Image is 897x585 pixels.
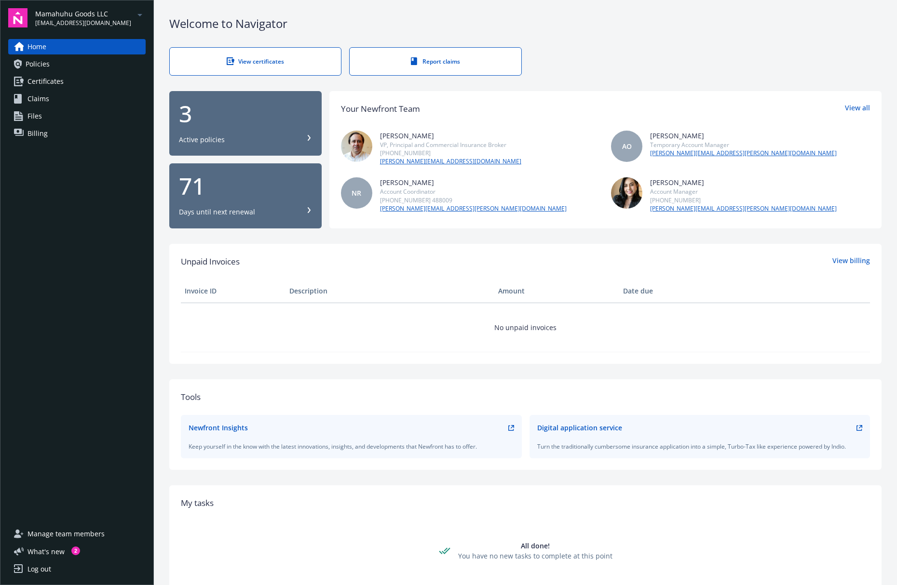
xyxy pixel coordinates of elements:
div: [PERSON_NAME] [380,131,521,141]
div: Report claims [369,57,502,66]
a: Home [8,39,146,54]
div: Welcome to Navigator [169,15,882,32]
div: Account Coordinator [380,187,567,196]
th: Description [285,279,494,303]
button: 71Days until next renewal [169,163,322,228]
div: 3 [179,102,312,125]
div: You have no new tasks to complete at this point [458,551,612,561]
a: Claims [8,91,146,106]
a: View certificates [169,47,341,76]
span: Mamahuhu Goods LLC [35,9,131,19]
a: arrowDropDown [134,9,146,20]
div: Digital application service [537,423,622,433]
th: Amount [494,279,620,303]
span: NR [352,188,361,198]
a: Files [8,108,146,124]
td: No unpaid invoices [181,303,870,352]
div: VP, Principal and Commercial Insurance Broker [380,141,521,149]
div: Tools [181,391,870,403]
a: View billing [832,255,870,268]
span: Files [27,108,42,124]
a: [PERSON_NAME][EMAIL_ADDRESS][PERSON_NAME][DOMAIN_NAME] [650,149,837,158]
div: 71 [179,174,312,198]
div: [PERSON_NAME] [650,177,837,187]
img: navigator-logo.svg [8,8,27,27]
div: My tasks [181,497,870,509]
span: Certificates [27,74,64,89]
a: View all [845,103,870,115]
th: Date due [619,279,724,303]
div: Days until next renewal [179,207,255,217]
span: [EMAIL_ADDRESS][DOMAIN_NAME] [35,19,131,27]
a: [PERSON_NAME][EMAIL_ADDRESS][PERSON_NAME][DOMAIN_NAME] [380,204,567,213]
div: [PHONE_NUMBER] [650,196,837,204]
a: Report claims [349,47,521,76]
span: Billing [27,126,48,141]
div: Temporary Account Manager [650,141,837,149]
span: Home [27,39,46,54]
div: Active policies [179,135,225,145]
div: Newfront Insights [189,423,248,433]
div: Log out [27,561,51,577]
span: Policies [26,56,50,72]
span: AO [622,141,632,151]
div: [PHONE_NUMBER] [380,149,521,157]
a: Manage team members [8,526,146,542]
button: 3Active policies [169,91,322,156]
div: 2 [71,546,80,555]
div: Account Manager [650,187,837,196]
span: Manage team members [27,526,105,542]
a: Billing [8,126,146,141]
div: Your Newfront Team [341,103,420,115]
a: Certificates [8,74,146,89]
span: Claims [27,91,49,106]
a: [PERSON_NAME][EMAIL_ADDRESS][PERSON_NAME][DOMAIN_NAME] [650,204,837,213]
button: Mamahuhu Goods LLC[EMAIL_ADDRESS][DOMAIN_NAME]arrowDropDown [35,8,146,27]
div: All done! [458,541,612,551]
div: View certificates [189,57,322,66]
a: [PERSON_NAME][EMAIL_ADDRESS][DOMAIN_NAME] [380,157,521,166]
span: Unpaid Invoices [181,255,240,268]
button: What's new2 [8,546,80,557]
div: Turn the traditionally cumbersome insurance application into a simple, Turbo-Tax like experience ... [537,442,863,451]
th: Invoice ID [181,279,285,303]
div: [PERSON_NAME] [380,177,567,187]
img: photo [341,131,372,162]
div: [PHONE_NUMBER] 488009 [380,196,567,204]
a: Policies [8,56,146,72]
span: What ' s new [27,546,65,557]
div: Keep yourself in the know with the latest innovations, insights, and developments that Newfront h... [189,442,514,451]
img: photo [611,177,642,209]
div: [PERSON_NAME] [650,131,837,141]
